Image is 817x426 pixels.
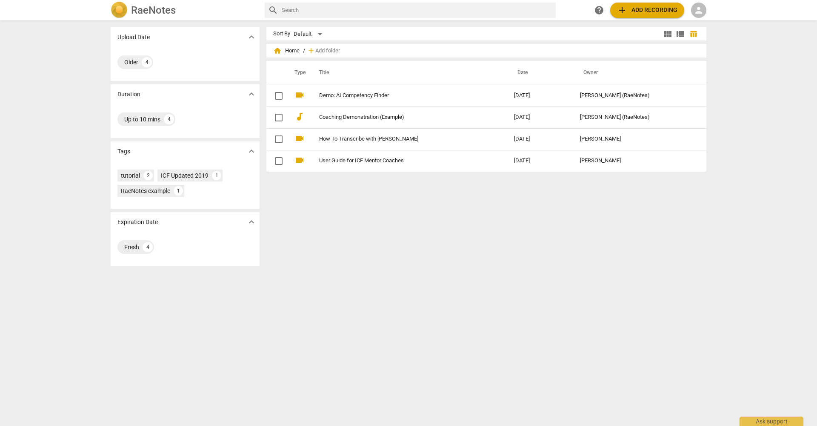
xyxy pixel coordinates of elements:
span: expand_more [246,32,257,42]
div: tutorial [121,171,140,180]
th: Type [288,61,309,85]
div: Default [294,27,325,41]
p: Expiration Date [117,218,158,227]
span: expand_more [246,89,257,99]
button: Table view [687,28,700,40]
button: Show more [245,145,258,158]
span: Home [273,46,300,55]
span: view_module [663,29,673,39]
p: Upload Date [117,33,150,42]
div: Older [124,58,138,66]
div: ICF Updated 2019 [161,171,209,180]
a: Help [591,3,607,18]
div: 1 [212,171,221,180]
p: Tags [117,147,130,156]
span: audiotrack [294,112,305,122]
span: expand_more [246,217,257,227]
span: Add folder [315,48,340,54]
span: help [594,5,604,15]
a: User Guide for ICF Mentor Coaches [319,158,483,164]
a: Coaching Demonstration (Example) [319,114,483,121]
div: 2 [143,171,153,180]
div: [PERSON_NAME] (RaeNotes) [580,114,691,121]
button: Upload [610,3,684,18]
div: Sort By [273,31,290,37]
th: Date [507,61,573,85]
div: Ask support [740,417,803,426]
span: add [617,5,627,15]
div: [PERSON_NAME] [580,136,691,142]
td: [DATE] [507,128,573,150]
th: Owner [573,61,697,85]
a: How To Transcribe with [PERSON_NAME] [319,136,483,142]
div: 4 [142,57,152,67]
span: / [303,48,305,54]
span: videocam [294,155,305,165]
h2: RaeNotes [131,4,176,16]
p: Duration [117,90,140,99]
button: List view [674,28,687,40]
div: 4 [143,242,153,252]
div: [PERSON_NAME] (RaeNotes) [580,92,691,99]
a: Demo: AI Competency Finder [319,92,483,99]
img: Logo [111,2,128,19]
button: Tile view [661,28,674,40]
th: Title [309,61,507,85]
span: person [694,5,704,15]
span: expand_more [246,146,257,156]
span: Add recording [617,5,677,15]
span: videocam [294,133,305,144]
div: Fresh [124,243,139,251]
div: 1 [174,186,183,196]
button: Show more [245,31,258,43]
span: videocam [294,90,305,100]
button: Show more [245,88,258,101]
div: [PERSON_NAME] [580,158,691,164]
div: 4 [164,114,174,124]
span: view_list [675,29,686,39]
button: Show more [245,216,258,228]
span: table_chart [689,30,697,38]
td: [DATE] [507,150,573,172]
div: Up to 10 mins [124,115,160,124]
td: [DATE] [507,85,573,106]
input: Search [282,3,552,17]
a: LogoRaeNotes [111,2,258,19]
div: RaeNotes example [121,187,170,195]
span: home [273,46,282,55]
td: [DATE] [507,106,573,128]
span: add [307,46,315,55]
span: search [268,5,278,15]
